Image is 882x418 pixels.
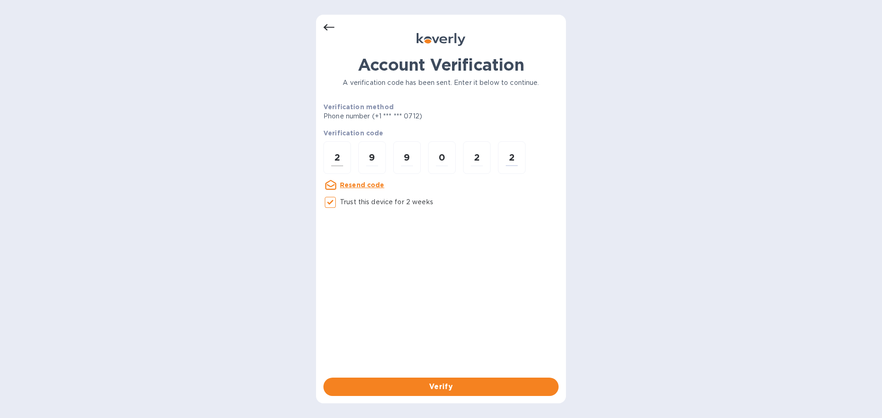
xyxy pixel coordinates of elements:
[323,55,559,74] h1: Account Verification
[323,78,559,88] p: A verification code has been sent. Enter it below to continue.
[331,381,551,392] span: Verify
[340,181,384,189] u: Resend code
[323,128,559,138] p: Verification code
[340,197,433,207] p: Trust this device for 2 weeks
[323,111,492,121] p: Phone number (+1 *** *** 0712)
[323,378,559,396] button: Verify
[323,103,394,111] b: Verification method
